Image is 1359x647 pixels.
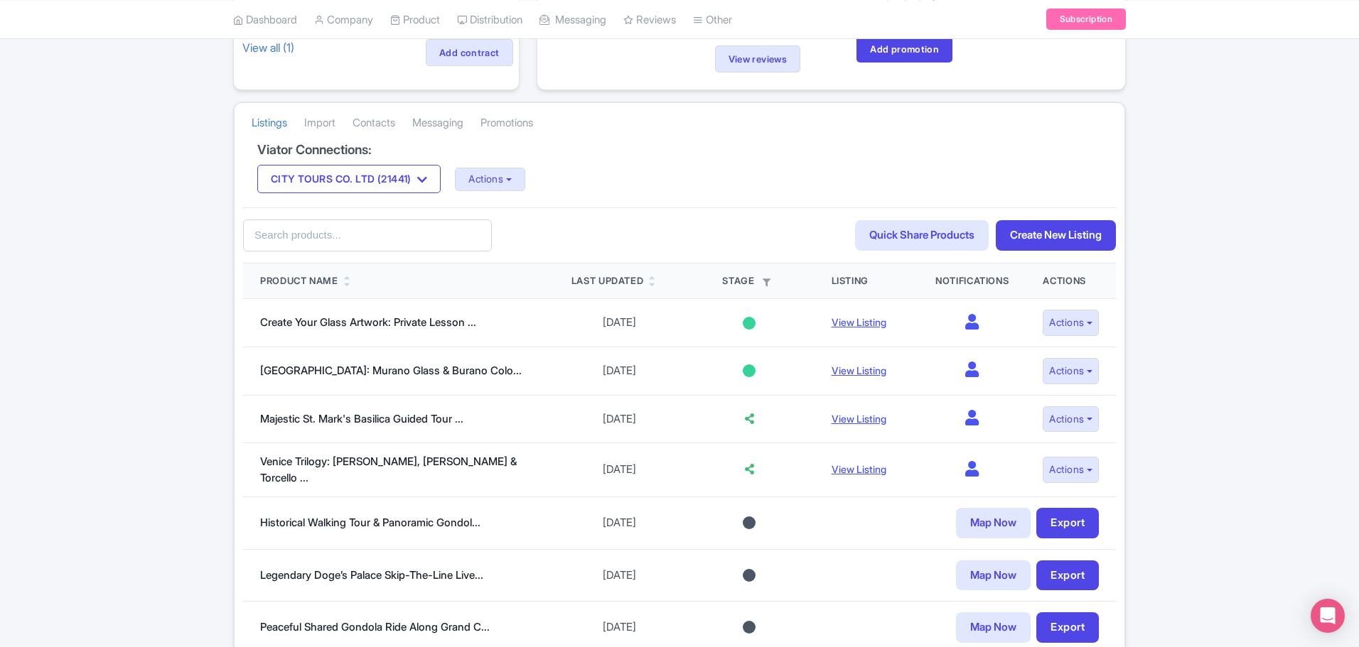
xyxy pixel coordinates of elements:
td: [DATE] [554,347,684,395]
div: Stage [702,274,797,288]
a: Majestic St. Mark's Basilica Guided Tour ... [260,412,463,425]
button: CITY TOURS CO. LTD (21441) [257,165,441,193]
a: Map Now [956,560,1031,591]
a: Import [304,104,335,143]
a: View Listing [832,413,886,425]
a: Add contract [426,39,513,66]
button: Actions [1043,457,1099,483]
a: Map Now [956,612,1031,643]
a: Create New Listing [996,220,1116,251]
a: Contacts [353,104,395,143]
a: Peaceful Shared Gondola Ride Along Grand C... [260,620,490,634]
button: Actions [1043,406,1099,433]
button: Actions [1043,310,1099,336]
a: Export [1036,560,1099,591]
div: Last Updated [571,274,644,288]
a: View Listing [832,316,886,328]
button: Actions [1043,358,1099,384]
a: Listings [252,104,287,143]
i: Filter by stage [763,278,770,286]
td: [DATE] [554,443,684,497]
a: View reviews [715,45,801,72]
a: Messaging [412,104,463,143]
a: Export [1036,612,1099,643]
a: Legendary Doge’s Palace Skip-The-Line Live... [260,568,483,582]
td: [DATE] [554,395,684,443]
div: Product Name [260,274,338,288]
th: Actions [1026,263,1116,299]
a: Add promotion [856,36,952,62]
input: Search products... [243,219,492,251]
td: [DATE] [554,549,684,602]
a: View all (1) [240,38,297,58]
a: [GEOGRAPHIC_DATA]: Murano Glass & Burano Colo... [260,364,522,377]
a: View Listing [832,463,886,475]
div: Open Intercom Messenger [1311,599,1345,633]
h4: Viator Connections: [257,143,1102,157]
th: Listing [815,263,918,299]
button: Actions [455,168,525,191]
a: Promotions [480,104,533,143]
td: [DATE] [554,299,684,347]
a: Create Your Glass Artwork: Private Lesson ... [260,315,476,329]
a: Export [1036,508,1099,538]
a: Quick Share Products [855,220,989,251]
a: Map Now [956,508,1031,538]
th: Notifications [918,263,1026,299]
a: Venice Trilogy: [PERSON_NAME], [PERSON_NAME] & Torcello ... [260,455,517,484]
a: View Listing [832,364,886,376]
td: [DATE] [554,497,684,550]
a: Historical Walking Tour & Panoramic Gondol... [260,516,480,529]
a: Subscription [1046,9,1126,30]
